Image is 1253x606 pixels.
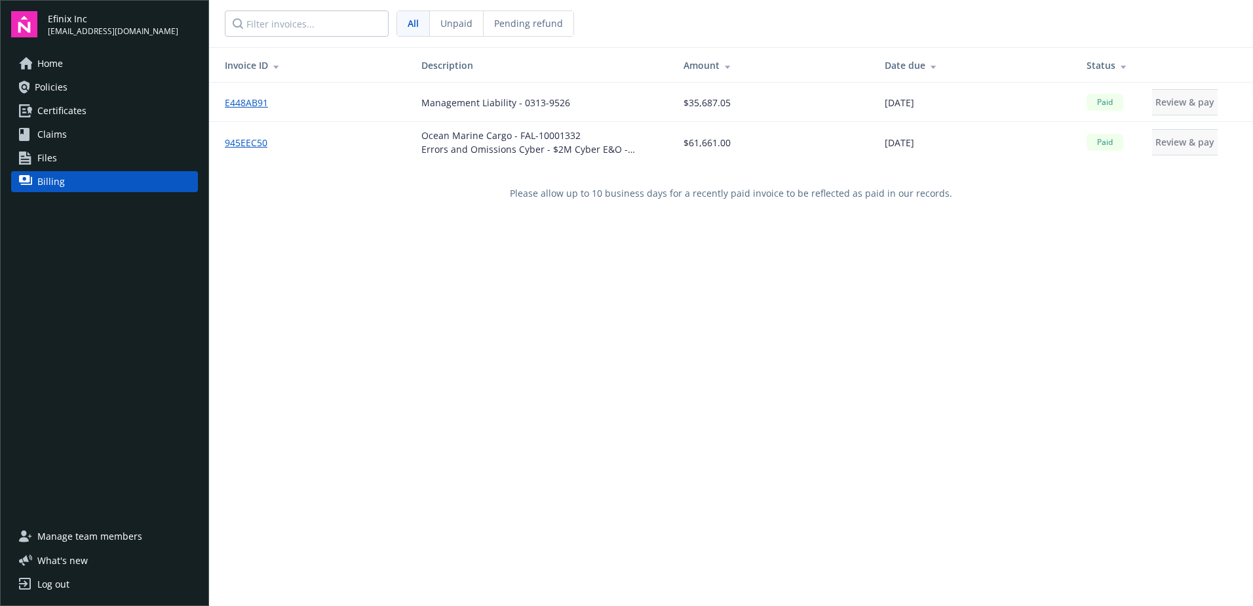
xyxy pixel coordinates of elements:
[11,124,198,145] a: Claims
[421,96,570,110] div: Management Liability - 0313-9526
[1155,96,1214,108] span: Review & pay
[11,554,109,567] button: What's new
[684,58,864,72] div: Amount
[1092,96,1118,108] span: Paid
[684,96,731,110] span: $35,687.05
[35,77,67,98] span: Policies
[11,100,198,121] a: Certificates
[225,96,279,110] a: E448AB91
[885,96,914,110] span: [DATE]
[37,554,88,567] span: What ' s new
[1152,89,1218,115] button: Review & pay
[225,58,400,72] div: Invoice ID
[11,171,198,192] a: Billing
[48,26,178,37] span: [EMAIL_ADDRESS][DOMAIN_NAME]
[421,58,663,72] div: Description
[225,136,278,150] a: 945EEC50
[11,53,198,74] a: Home
[48,12,178,26] span: Efinix Inc
[408,16,419,30] span: All
[37,171,65,192] span: Billing
[1087,58,1131,72] div: Status
[37,53,63,74] span: Home
[1155,136,1214,148] span: Review & pay
[37,124,67,145] span: Claims
[421,129,663,142] div: Ocean Marine Cargo - FAL-10001332
[209,163,1253,224] div: Please allow up to 10 business days for a recently paid invoice to be reflected as paid in our re...
[11,11,37,37] img: navigator-logo.svg
[1092,136,1118,148] span: Paid
[225,10,389,37] input: Filter invoices...
[440,16,472,30] span: Unpaid
[48,11,198,37] button: Efinix Inc[EMAIL_ADDRESS][DOMAIN_NAME]
[11,77,198,98] a: Policies
[494,16,563,30] span: Pending refund
[684,136,731,150] span: $61,661.00
[1152,129,1218,155] button: Review & pay
[37,148,57,169] span: Files
[37,526,142,547] span: Manage team members
[885,58,1066,72] div: Date due
[421,142,663,156] div: Errors and Omissions Cyber - $2M Cyber E&O - CH24PTLZ0HTHXIC
[37,574,69,595] div: Log out
[11,526,198,547] a: Manage team members
[885,136,914,150] span: [DATE]
[11,148,198,169] a: Files
[37,100,87,121] span: Certificates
